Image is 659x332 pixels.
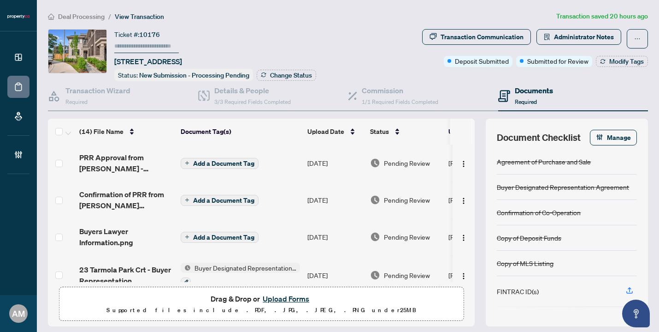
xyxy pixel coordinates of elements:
[181,231,259,243] button: Add a Document Tag
[307,127,344,137] span: Upload Date
[304,181,366,218] td: [DATE]
[556,11,648,22] article: Transaction saved 20 hours ago
[79,189,173,211] span: Confirmation of PRR from [PERSON_NAME][GEOGRAPHIC_DATA]png
[370,127,389,137] span: Status
[445,119,514,145] th: Uploaded By
[609,58,644,65] span: Modify Tags
[211,293,312,305] span: Drag & Drop or
[384,158,430,168] span: Pending Review
[455,56,509,66] span: Deposit Submitted
[185,235,189,239] span: plus
[456,268,471,283] button: Logo
[366,119,445,145] th: Status
[48,30,106,73] img: IMG-W12313758_1.jpg
[370,232,380,242] img: Document Status
[497,157,591,167] div: Agreement of Purchase and Sale
[384,195,430,205] span: Pending Review
[590,130,637,145] button: Manage
[108,11,111,22] li: /
[460,160,467,168] img: Logo
[48,13,54,20] span: home
[441,30,524,44] div: Transaction Communication
[185,198,189,202] span: plus
[515,98,537,105] span: Required
[497,131,581,144] span: Document Checklist
[59,287,463,321] span: Drag & Drop orUpload FormsSupported files include .PDF, .JPG, .JPEG, .PNG under25MB
[304,255,366,295] td: [DATE]
[544,34,550,40] span: solution
[139,30,160,39] span: 10176
[115,12,164,21] span: View Transaction
[422,29,531,45] button: Transaction Communication
[634,36,641,42] span: ellipsis
[260,293,312,305] button: Upload Forms
[65,305,458,316] p: Supported files include .PDF, .JPG, .JPEG, .PNG under 25 MB
[304,218,366,255] td: [DATE]
[384,232,430,242] span: Pending Review
[7,14,29,19] img: logo
[79,127,124,137] span: (14) File Name
[456,229,471,244] button: Logo
[257,70,316,81] button: Change Status
[362,98,438,105] span: 1/1 Required Fields Completed
[181,263,300,288] button: Status IconBuyer Designated Representation Agreement
[460,197,467,205] img: Logo
[193,234,254,241] span: Add a Document Tag
[445,181,514,218] td: [PERSON_NAME]
[79,152,173,174] span: PRR Approval from [PERSON_NAME] - Propertyca Mail - Confirmation of Personal lead PRR for Vishal ...
[536,29,621,45] button: Administrator Notes
[445,218,514,255] td: [PERSON_NAME]
[214,98,291,105] span: 3/3 Required Fields Completed
[181,158,259,169] button: Add a Document Tag
[304,119,366,145] th: Upload Date
[384,270,430,280] span: Pending Review
[607,130,631,145] span: Manage
[515,85,553,96] h4: Documents
[65,85,130,96] h4: Transaction Wizard
[622,300,650,327] button: Open asap
[114,29,160,40] div: Ticket #:
[79,264,173,286] span: 23 Tarmola Park Crt - Buyer Representation Agreement.pdf
[114,69,253,81] div: Status:
[12,307,25,320] span: AM
[76,119,177,145] th: (14) File Name
[214,85,291,96] h4: Details & People
[497,286,539,296] div: FINTRAC ID(s)
[193,197,254,204] span: Add a Document Tag
[497,207,581,217] div: Confirmation of Co-Operation
[497,258,553,268] div: Copy of MLS Listing
[456,193,471,207] button: Logo
[79,226,173,248] span: Buyers Lawyer Information.png
[554,30,614,44] span: Administrator Notes
[114,56,182,67] span: [STREET_ADDRESS]
[181,232,259,243] button: Add a Document Tag
[460,272,467,280] img: Logo
[456,156,471,170] button: Logo
[362,85,438,96] h4: Commission
[304,145,366,181] td: [DATE]
[370,270,380,280] img: Document Status
[181,195,259,206] button: Add a Document Tag
[65,98,88,105] span: Required
[185,161,189,165] span: plus
[177,119,304,145] th: Document Tag(s)
[445,255,514,295] td: [PERSON_NAME]
[181,194,259,206] button: Add a Document Tag
[497,182,629,192] div: Buyer Designated Representation Agreement
[181,263,191,273] img: Status Icon
[181,157,259,169] button: Add a Document Tag
[191,263,300,273] span: Buyer Designated Representation Agreement
[139,71,249,79] span: New Submission - Processing Pending
[497,233,561,243] div: Copy of Deposit Funds
[270,72,312,78] span: Change Status
[370,195,380,205] img: Document Status
[596,56,648,67] button: Modify Tags
[445,145,514,181] td: [PERSON_NAME]
[58,12,105,21] span: Deal Processing
[370,158,380,168] img: Document Status
[527,56,588,66] span: Submitted for Review
[193,160,254,167] span: Add a Document Tag
[460,234,467,241] img: Logo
